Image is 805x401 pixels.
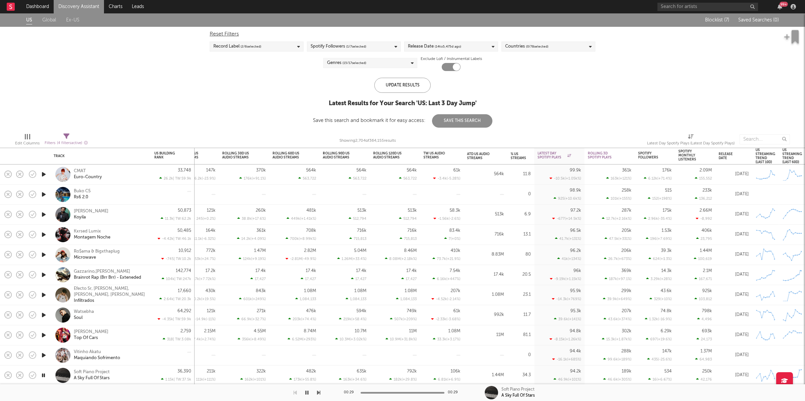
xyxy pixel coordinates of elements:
[554,196,581,201] div: 925 ( +10.6k % )
[550,277,581,281] div: -9.19k ( +1.15k % )
[399,176,417,181] div: 563,722
[178,168,191,173] div: 33,748
[74,298,94,304] div: Infiltrados
[350,237,367,241] div: 715,813
[187,337,216,341] div: 57.4k ( +2.74 % )
[467,210,504,218] div: 513k
[511,210,531,218] div: 6.9
[240,43,261,51] span: ( 2 / 6 selected)
[257,309,266,313] div: 271k
[435,43,461,51] span: ( 14 to 5,475 d ago)
[273,151,306,159] div: Rolling 60D US Audio Streams
[154,297,191,301] div: 2.64k | TW: 20.3k
[647,139,735,147] div: Latest Day Spotify Plays (Latest Day Spotify Plays)
[304,249,316,253] div: 2.82M
[451,249,461,253] div: 410k
[74,188,91,194] div: Buko C5
[719,251,749,259] div: [DATE]
[662,228,672,233] div: 1.53k
[351,277,367,281] div: 17,427
[538,151,571,159] div: Latest Day Spotify Plays
[604,257,632,261] div: 26.7k ( +673 % )
[239,176,266,181] div: 176k ( +91.1 % )
[204,329,216,333] div: 2.15M
[74,355,120,361] a: Maquiando Sofrimento
[66,16,79,24] a: Ex-US
[407,269,417,273] div: 17.4k
[696,237,712,241] div: 23,795
[74,309,94,315] a: Watsebha
[638,151,662,159] div: Spotify Followers
[695,277,712,281] div: 167,671
[511,331,531,339] div: 81.1
[645,317,672,321] div: 1.32k ( -16.9 % )
[702,329,712,333] div: 693k
[736,17,779,23] button: Saved Searches (0)
[256,289,266,293] div: 843k
[256,168,266,173] div: 370k
[306,269,316,273] div: 17.4k
[357,309,367,313] div: 594k
[407,309,417,313] div: 749k
[186,176,216,181] div: -46.2k ( -23.9 % )
[256,269,266,273] div: 17.4k
[622,329,632,333] div: 302k
[385,257,417,261] div: 8.08M ( +2.18k % )
[349,176,367,181] div: 563,722
[606,176,632,181] div: 163k ( +121 % )
[74,286,146,298] a: Efecto Sr, [PERSON_NAME], [PERSON_NAME], [PERSON_NAME]
[313,99,492,108] div: Latest Results for Your Search ' US: Last 3 Day Jump '
[602,216,632,221] div: 12.7k ( +2.16k % )
[339,317,367,321] div: 219k ( +58.4 % )
[724,18,729,22] span: ( 7 )
[511,251,531,259] div: 80
[187,297,216,301] div: 70.2k ( +19.5 % )
[74,249,120,255] a: Ro$ama & Bigxthaplug
[337,257,367,261] div: 1.26M ( +33.4 % )
[773,18,779,22] span: ( 0 )
[74,194,88,200] a: Rs6 2.0
[339,131,396,150] div: Showing 2,704 of 364,155 results
[74,168,86,174] div: CMAT
[74,269,130,275] a: Gazzarino,[PERSON_NAME]
[574,269,581,273] div: 96k
[467,291,504,299] div: 1.08M
[358,208,367,213] div: 513k
[207,309,216,313] div: 121k
[356,269,367,273] div: 17.4k
[189,277,216,281] div: 17k ( +7.72k % )
[154,216,191,221] div: 11.3k | TW: 62.2k
[695,176,712,181] div: 155,552
[251,277,266,281] div: 17,427
[288,317,316,321] div: 203k ( +74.4 % )
[511,271,531,279] div: 20.5
[327,59,366,67] div: Genres
[74,208,108,214] div: [PERSON_NAME]
[431,317,461,321] div: -2.33k ( -3.68 % )
[401,277,417,281] div: 17,427
[694,257,712,261] div: 100,619
[433,277,461,281] div: 6.16k ( +447 % )
[192,216,216,221] div: 245 ( +0.2 % )
[588,151,622,159] div: Rolling 3D Spotify Plays
[74,329,108,335] a: [PERSON_NAME]
[357,228,367,233] div: 716k
[622,269,632,273] div: 369k
[450,269,461,273] div: 7.54k
[400,237,417,241] div: 715,813
[237,317,266,321] div: 66.9k ( +32.7 % )
[647,131,735,150] div: Latest Day Spotify Plays (Latest Day Spotify Plays)
[467,331,504,339] div: 11M
[45,131,88,150] div: Filters(4 filters active)
[571,309,581,313] div: 95.3k
[783,148,802,164] div: US Streaming Trend (last 60d)
[661,269,672,273] div: 14.3k
[703,269,712,273] div: 2.1M
[702,228,712,233] div: 406k
[622,168,632,173] div: 361k
[74,255,96,261] a: Microwave
[444,237,461,241] div: 7 ( +0 % )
